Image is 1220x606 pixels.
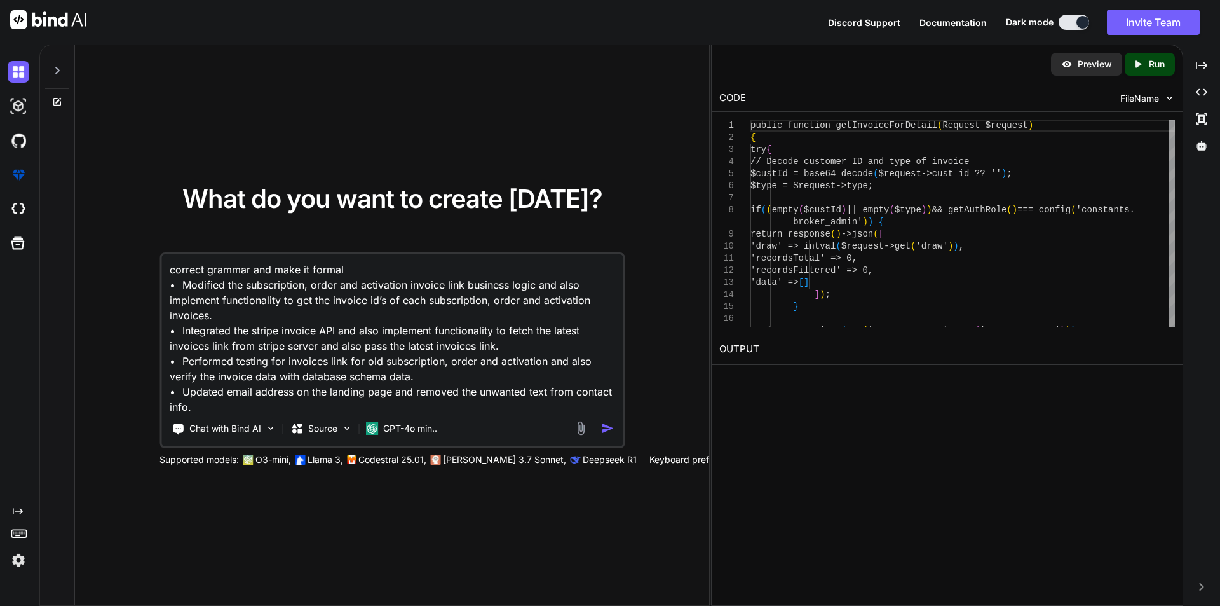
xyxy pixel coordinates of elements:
[182,183,602,214] span: What do you want to create [DATE]?
[750,229,830,239] span: return response
[1071,326,1076,336] span: )
[583,453,637,466] p: Deepseek R1
[719,180,734,192] div: 6
[937,120,942,130] span: (
[1071,205,1076,215] span: (
[953,241,958,251] span: )
[750,241,836,251] span: 'draw' => intval
[761,205,766,215] span: (
[916,241,947,251] span: 'draw'
[942,120,1027,130] span: Request $request
[719,313,734,325] div: 16
[836,241,841,251] span: (
[766,144,771,155] span: {
[719,168,734,180] div: 5
[750,181,873,191] span: $type = $request->type;
[719,132,734,144] div: 2
[921,205,926,215] span: )
[308,422,337,435] p: Source
[750,156,969,167] span: // Decode customer ID and type of invoice
[1164,93,1175,104] img: chevron down
[1006,16,1054,29] span: Dark mode
[719,240,734,252] div: 10
[347,455,356,464] img: Mistral-AI
[846,326,862,336] span: env
[750,253,857,263] span: 'recordsTotal' => 0,
[719,144,734,156] div: 3
[712,334,1183,364] h2: OUTPUT
[750,132,756,142] span: {
[8,198,29,220] img: cloudideIcon
[1107,10,1200,35] button: Invite Team
[8,61,29,83] img: darkChat
[1065,326,1070,336] span: )
[265,423,276,434] img: Pick Tools
[1149,58,1165,71] p: Run
[10,10,86,29] img: Bind AI
[1006,205,1012,215] span: (
[862,326,867,336] span: (
[719,277,734,289] div: 13
[828,17,900,28] span: Discord Support
[1061,59,1073,70] img: preview
[889,205,894,215] span: (
[719,289,734,301] div: 14
[895,205,921,215] span: $type
[836,229,841,239] span: )
[868,326,975,336] span: 'STRIPE_SECRET', env
[958,241,963,251] span: ,
[932,205,1006,215] span: && getAuthRole
[243,455,253,465] img: GPT-4
[804,205,841,215] span: $custId
[814,289,819,300] span: ]
[573,421,588,436] img: attachment
[365,422,378,435] img: GPT-4o mini
[948,241,953,251] span: )
[1012,205,1017,215] span: )
[919,17,987,28] span: Documentation
[719,192,734,204] div: 7
[926,205,932,215] span: )
[159,453,239,466] p: Supported models:
[1076,326,1081,336] span: ;
[719,156,734,168] div: 4
[8,95,29,117] img: darkAi-studio
[867,217,872,227] span: )
[873,169,878,179] span: (
[719,91,746,106] div: CODE
[804,277,809,287] span: ]
[255,453,291,466] p: O3-mini,
[570,455,580,465] img: claude
[846,205,889,215] span: || empty
[341,423,352,434] img: Pick Models
[189,422,261,435] p: Chat with Bind AI
[878,217,883,227] span: {
[1060,326,1065,336] span: )
[750,169,873,179] span: $custId = base64_decode
[878,229,883,239] span: [
[719,265,734,277] div: 12
[798,277,803,287] span: [
[975,326,980,336] span: (
[719,301,734,313] div: 15
[430,455,440,465] img: claude
[719,228,734,240] div: 9
[919,16,987,29] button: Documentation
[1076,205,1134,215] span: 'constants.
[873,229,878,239] span: (
[1078,58,1112,71] p: Preview
[820,289,825,300] span: )
[793,301,798,312] span: }
[1006,169,1012,179] span: ;
[750,277,799,287] span: 'data' =>
[878,169,1001,179] span: $request->cust_id ?? ''
[719,325,734,337] div: 17
[719,252,734,265] div: 11
[841,229,872,239] span: ->json
[600,422,614,435] img: icon
[295,455,305,465] img: Llama2
[443,453,566,466] p: [PERSON_NAME] 3.7 Sonnet,
[750,144,766,155] span: try
[1001,169,1006,179] span: )
[8,549,29,571] img: settings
